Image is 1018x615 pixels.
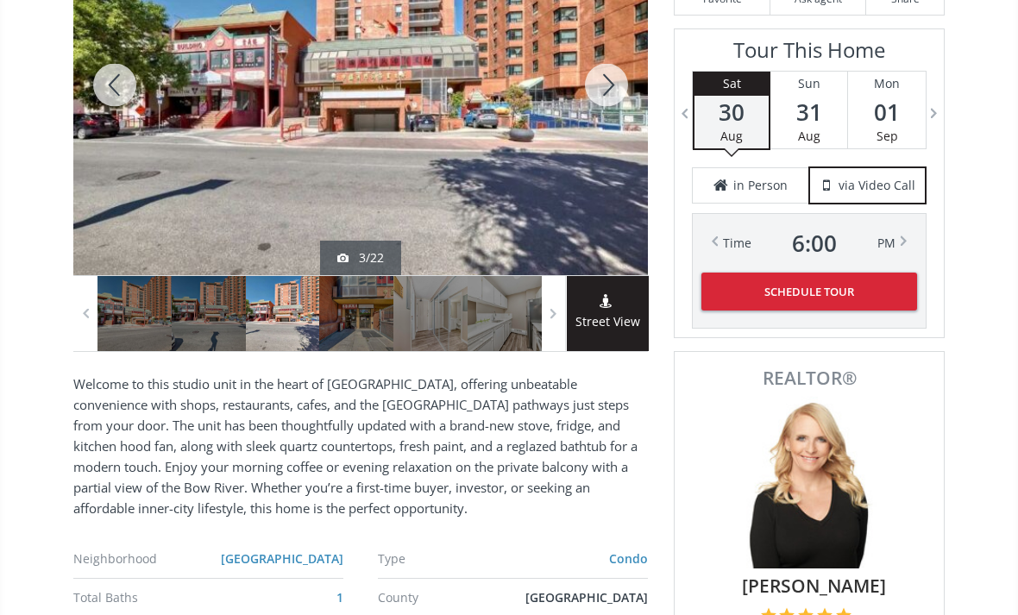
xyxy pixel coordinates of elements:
div: Mon [848,72,926,96]
a: [GEOGRAPHIC_DATA] [221,550,343,567]
span: via Video Call [839,177,915,194]
div: 3/22 [337,249,384,267]
span: [GEOGRAPHIC_DATA] [525,589,648,606]
p: Welcome to this studio unit in the heart of [GEOGRAPHIC_DATA], offering unbeatable convenience wi... [73,373,648,518]
div: Neighborhood [73,553,217,565]
a: 1 [336,589,343,606]
span: Street View [567,312,649,332]
span: REALTOR® [694,369,925,387]
span: in Person [733,177,788,194]
span: Aug [798,128,820,144]
img: Photo of Tracy Gibbs [723,396,895,568]
span: 30 [694,100,769,124]
button: Schedule Tour [701,273,917,311]
span: Sep [877,128,898,144]
div: Total Baths [73,592,217,604]
span: 6 : 00 [792,231,837,255]
div: Sat [694,72,769,96]
div: Type [378,553,521,565]
div: Sun [770,72,847,96]
div: Time PM [723,231,895,255]
span: 31 [770,100,847,124]
span: 01 [848,100,926,124]
a: Condo [609,550,648,567]
span: [PERSON_NAME] [702,573,925,599]
div: County [378,592,521,604]
span: Aug [720,128,743,144]
h3: Tour This Home [692,38,927,71]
